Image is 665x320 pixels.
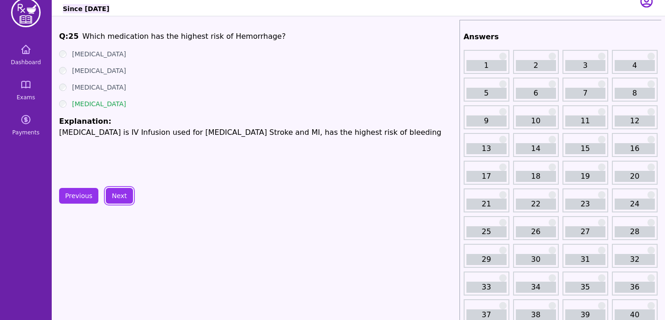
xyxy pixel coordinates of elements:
[466,199,507,210] a: 21
[106,188,133,204] button: Next
[17,94,35,101] span: Exams
[516,171,556,182] a: 18
[466,282,507,293] a: 33
[516,254,556,265] a: 30
[63,4,109,13] h6: Since [DATE]
[59,127,456,138] p: [MEDICAL_DATA] is IV Infusion used for [MEDICAL_DATA] Stroke and MI, has the highest risk of blee...
[516,199,556,210] a: 22
[72,99,126,109] label: [MEDICAL_DATA]
[516,282,556,293] a: 34
[516,88,556,99] a: 6
[59,31,79,42] h1: Q: 25
[615,254,655,265] a: 32
[516,226,556,237] a: 26
[464,31,658,42] h2: Answers
[615,60,655,71] a: 4
[72,66,126,75] label: [MEDICAL_DATA]
[516,143,556,154] a: 14
[565,60,605,71] a: 3
[59,188,98,204] button: Previous
[565,171,605,182] a: 19
[4,73,48,107] a: Exams
[615,143,655,154] a: 16
[466,88,507,99] a: 5
[615,115,655,127] a: 12
[82,31,285,42] p: Which medication has the highest risk of Hemorrhage?
[615,199,655,210] a: 24
[72,49,126,59] label: [MEDICAL_DATA]
[516,115,556,127] a: 10
[615,226,655,237] a: 28
[516,60,556,71] a: 2
[565,88,605,99] a: 7
[11,59,41,66] span: Dashboard
[565,115,605,127] a: 11
[466,254,507,265] a: 29
[466,60,507,71] a: 1
[4,38,48,72] a: Dashboard
[565,226,605,237] a: 27
[565,282,605,293] a: 35
[615,171,655,182] a: 20
[615,282,655,293] a: 36
[4,109,48,142] a: Payments
[565,143,605,154] a: 15
[565,199,605,210] a: 23
[466,226,507,237] a: 25
[466,115,507,127] a: 9
[565,254,605,265] a: 31
[59,117,111,126] span: Explanation:
[12,129,40,136] span: Payments
[72,83,126,92] label: [MEDICAL_DATA]
[615,88,655,99] a: 8
[466,171,507,182] a: 17
[466,143,507,154] a: 13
